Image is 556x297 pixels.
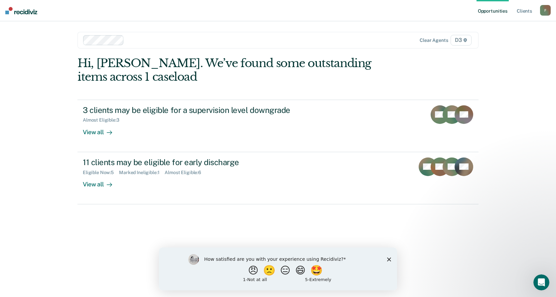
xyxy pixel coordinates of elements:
[165,170,207,175] div: Almost Eligible : 6
[533,274,549,290] iframe: Intercom live chat
[83,105,316,115] div: 3 clients may be eligible for a supervision level downgrade
[83,157,316,167] div: 11 clients may be eligible for early discharge
[119,170,165,175] div: Marked Ineligible : 1
[77,152,479,204] a: 11 clients may be eligible for early dischargeEligible Now:5Marked Ineligible:1Almost Eligible:6V...
[420,38,448,43] div: Clear agents
[5,7,37,14] img: Recidiviz
[83,175,120,188] div: View all
[540,5,551,16] button: F
[83,117,125,123] div: Almost Eligible : 3
[159,248,397,290] iframe: Survey by Kim from Recidiviz
[77,56,398,84] div: Hi, [PERSON_NAME]. We’ve found some outstanding items across 1 caseload
[83,123,120,136] div: View all
[451,35,472,46] span: D3
[77,100,479,152] a: 3 clients may be eligible for a supervision level downgradeAlmost Eligible:3View all
[83,170,119,175] div: Eligible Now : 5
